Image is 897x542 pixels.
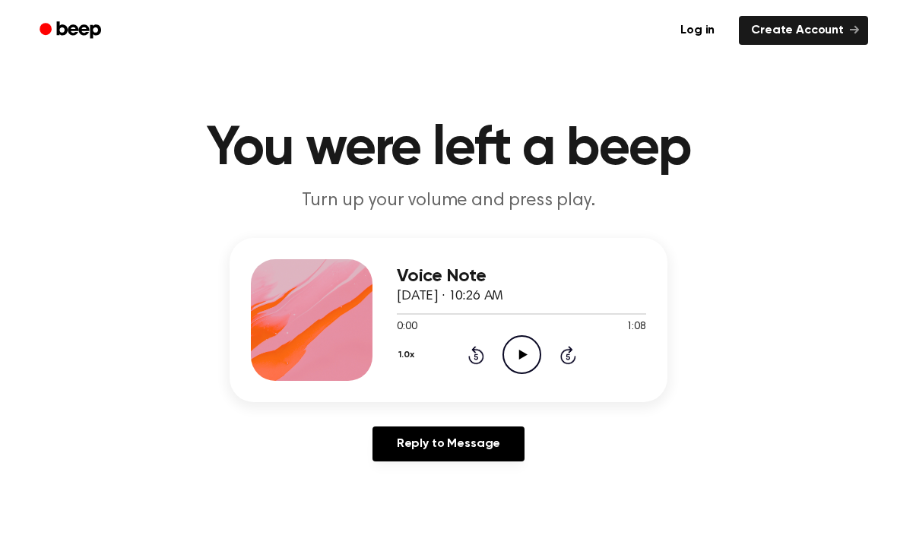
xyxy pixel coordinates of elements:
a: Beep [29,16,115,46]
span: 0:00 [397,319,417,335]
a: Create Account [739,16,868,45]
a: Reply to Message [372,426,525,461]
button: 1.0x [397,342,420,368]
h3: Voice Note [397,266,646,287]
span: [DATE] · 10:26 AM [397,290,503,303]
h1: You were left a beep [59,122,838,176]
a: Log in [665,13,730,48]
p: Turn up your volume and press play. [157,189,740,214]
span: 1:08 [626,319,646,335]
